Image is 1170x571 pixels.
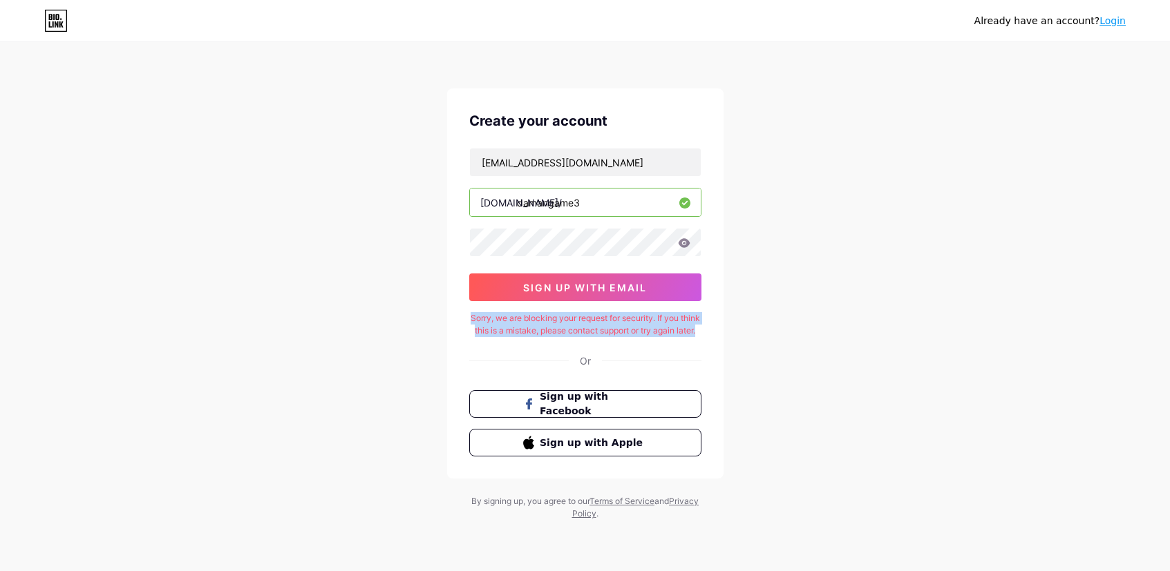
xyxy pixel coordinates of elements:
[974,14,1126,28] div: Already have an account?
[1100,15,1126,26] a: Login
[469,273,701,301] button: sign up with email
[589,496,654,506] a: Terms of Service
[469,429,701,456] button: Sign up with Apple
[540,436,647,450] span: Sign up with Apple
[540,389,647,418] span: Sign up with Facebook
[523,282,647,293] span: sign up with email
[469,390,701,418] button: Sign up with Facebook
[469,312,701,337] div: Sorry, we are blocking your request for security. If you think this is a mistake, please contact ...
[480,195,562,210] div: [DOMAIN_NAME]/
[470,148,701,176] input: Email
[468,495,703,520] div: By signing up, you agree to our and .
[470,188,701,216] input: username
[469,110,701,131] div: Create your account
[580,354,591,368] div: Or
